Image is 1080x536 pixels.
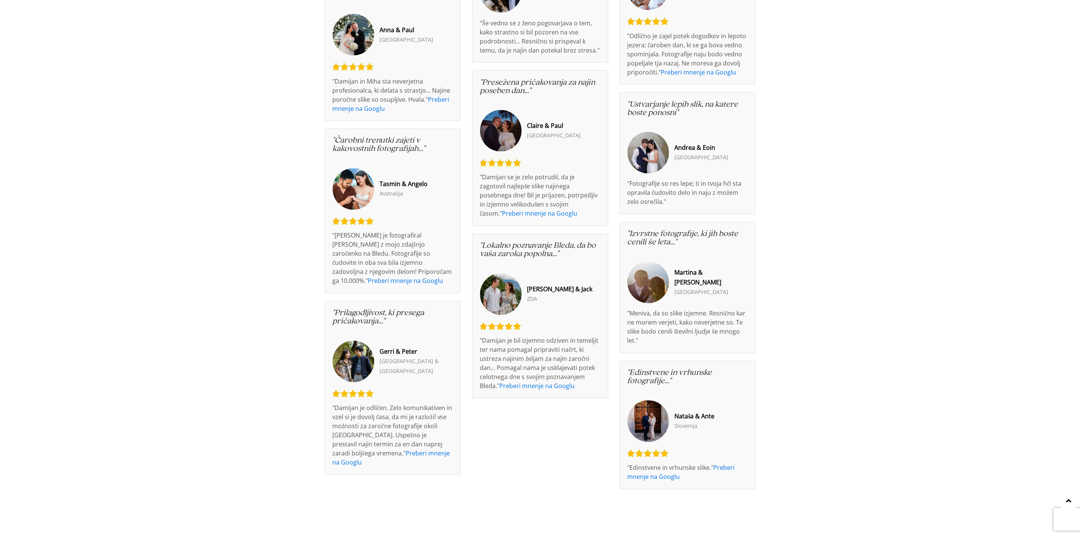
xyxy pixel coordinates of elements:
[628,18,669,25] img: 5 stars
[675,143,728,153] div: Andrea & Eoin
[333,404,453,467] div: "Damijan je odličen. Zelo komunikativen in vzel si je dovolj časa, da mi je razložil vse možnosti...
[628,100,748,117] h3: "Ustvarjanje lepih slik, na katere boste ponosni"
[380,35,434,45] div: [GEOGRAPHIC_DATA]
[368,277,443,285] a: Preberi mnenje na Googlu
[628,31,748,77] div: "Odlično je zajel potek dogodkov in lepoto jezera; čaroben dan, ki se ga bova vedno spominjala. F...
[628,179,748,207] div: "Fotografije so res lepe; ti in tvoja hči sta opravila čudovito delo in naju z možem zelo osrečila."
[527,294,593,304] div: ZDA
[480,323,521,330] img: 5 stars
[333,309,453,326] h3: "Prilagodljivost, ki presega pričakovanja..."
[628,230,748,247] h3: "Izvrstne fotografije, ki jih boste cenili še leta..."
[628,450,669,457] img: 5 stars
[480,159,521,167] img: 5 stars
[333,14,374,56] img: Dr. Anna Lisniak
[675,412,715,421] div: Nataša & Ante
[333,77,453,113] div: "Damijan in Miha sta neverjetna profesionalca, ki delata s strastjo... Najine poročne slike so os...
[380,25,434,35] div: Anna & Paul
[527,131,581,141] div: [GEOGRAPHIC_DATA]
[628,463,748,482] div: "Edinstvene in vrhunske slike."
[628,401,669,442] img: Natasa Kriletic
[675,287,748,297] div: [GEOGRAPHIC_DATA]
[333,168,374,210] img: Angelo Villanueva
[661,68,736,76] a: Preberi mnenje na Googlu
[628,262,669,303] img: Martina & Julian
[480,19,600,55] div: "Še vedno se z ženo pogovarjava o tem, kako strastno si bil pozoren na vse podrobnosti... Resničn...
[675,153,728,163] div: [GEOGRAPHIC_DATA]
[480,173,600,218] div: "Damijan se je zelo potrudil, da je zagotovil najlepše slike najinega posebnega dne! Bil je prija...
[333,341,374,382] img: Peter
[380,189,428,199] div: Avstralija
[333,63,374,71] img: 5 stars
[628,309,748,345] div: "Meniva, da so slike izjemne. Resnično kar ne morem verjeti, kako neverjetne so. Te slike bodo ce...
[333,218,374,225] img: 5 stars
[628,369,748,385] h3: "Edinstvene in vrhunske fotografije..."
[380,179,428,189] div: Tasmin & Angelo
[628,132,669,174] img: Andrea & Eoin
[500,382,575,390] a: Preberi mnenje na Googlu
[502,210,578,218] a: Preberi mnenje na Googlu
[480,110,522,152] img: Claire Rowe
[333,390,374,398] img: 5 stars
[480,78,600,95] h3: "Presežena pričakovanja za najin poseben dan..."
[527,121,581,131] div: Claire & Paul
[675,421,715,431] div: Slovenija
[480,273,522,315] img: Jack Hensien
[527,284,593,294] div: [PERSON_NAME] & Jack
[333,231,453,286] div: "[PERSON_NAME] je fotografiral [PERSON_NAME] z mojo zdajšnjo zaročenko na Bledu. Fotografije so č...
[480,242,600,258] h3: "Lokalno poznavanje Bleda, da bo vaša zaroka popolna..."
[333,137,453,153] h3: "Čarobni trenutki zajeti v kakovostnih fotografijah..."
[380,347,453,357] div: Gerri & Peter
[480,336,600,391] div: "Damijan je bil izjemno odziven in temeljit ter nama pomagal pripraviti načrt, ki ustreza najinim...
[380,357,453,376] div: [GEOGRAPHIC_DATA] & [GEOGRAPHIC_DATA]
[675,268,748,287] div: Martina & [PERSON_NAME]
